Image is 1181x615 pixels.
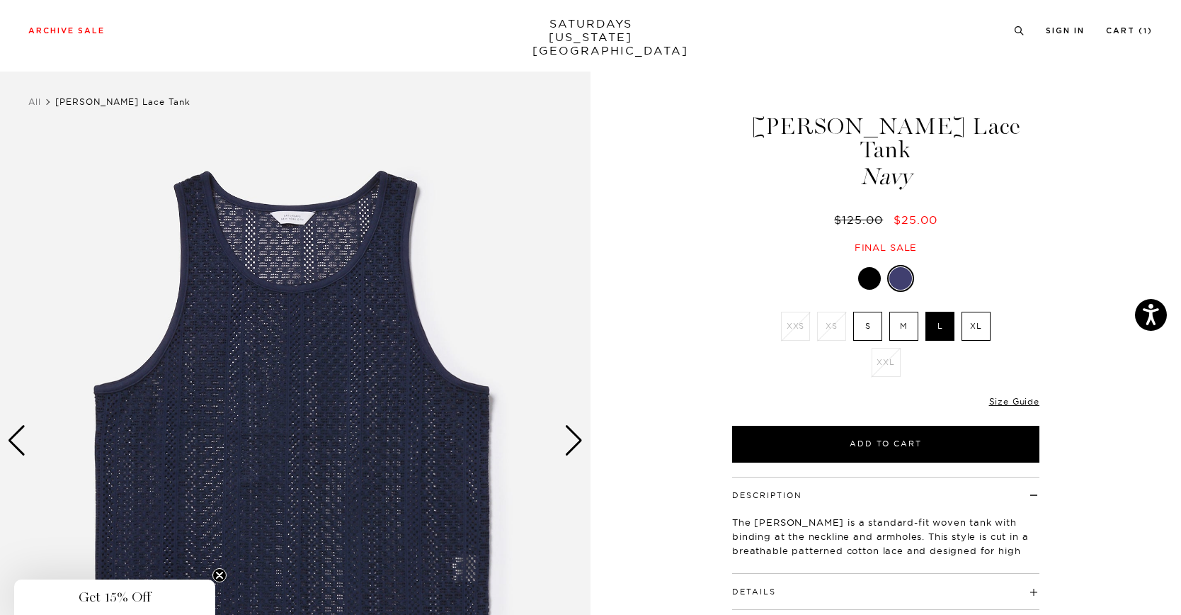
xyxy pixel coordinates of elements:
[564,425,583,456] div: Next slide
[732,588,776,596] button: Details
[212,568,227,582] button: Close teaser
[1106,27,1153,35] a: Cart (1)
[7,425,26,456] div: Previous slide
[532,17,649,57] a: SATURDAYS[US_STATE][GEOGRAPHIC_DATA]
[834,213,889,227] del: $125.00
[732,426,1039,463] button: Add to Cart
[925,312,954,341] label: L
[730,165,1042,188] span: Navy
[1046,27,1085,35] a: Sign In
[853,312,882,341] label: S
[79,589,151,606] span: Get 15% Off
[55,96,190,107] span: [PERSON_NAME] Lace Tank
[889,312,918,341] label: M
[14,580,215,615] div: Get 15% OffClose teaser
[28,27,105,35] a: Archive Sale
[28,96,41,107] a: All
[730,115,1042,188] h1: [PERSON_NAME] Lace Tank
[962,312,991,341] label: XL
[732,492,802,500] button: Description
[894,213,937,227] span: $25.00
[989,396,1039,407] a: Size Guide
[1143,28,1148,35] small: 1
[732,515,1039,572] p: The [PERSON_NAME] is a standard-fit woven tank with binding at the neckline and armholes. This st...
[730,242,1042,254] div: Final sale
